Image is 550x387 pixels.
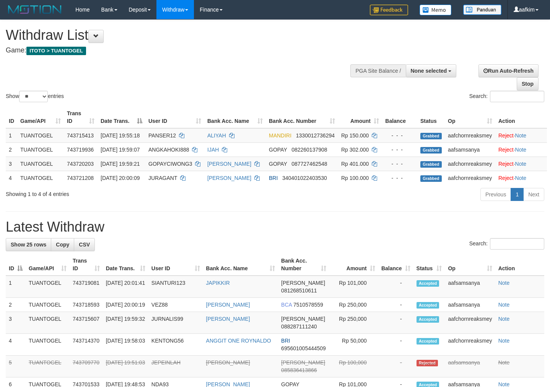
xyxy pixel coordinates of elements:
td: aafchornreaksmey [445,334,495,356]
span: ANGKAHOKI888 [148,147,189,153]
span: Copy 087727462548 to clipboard [291,161,327,167]
a: CSV [74,238,95,251]
td: TUANTOGEL [26,356,70,377]
a: Note [515,132,527,139]
th: ID: activate to sort column descending [6,254,26,276]
span: GOPAY [269,161,287,167]
td: TUANTOGEL [26,276,70,298]
a: [PERSON_NAME] [207,175,251,181]
td: [DATE] 20:01:41 [103,276,148,298]
span: None selected [411,68,447,74]
td: aafchornreaksmey [445,157,495,171]
a: Stop [517,77,539,90]
th: Date Trans.: activate to sort column ascending [103,254,148,276]
a: Note [498,302,510,308]
th: Balance [382,106,417,128]
a: [PERSON_NAME] [206,316,250,322]
span: Rp 302.000 [341,147,369,153]
td: 2 [6,142,17,157]
span: Copy 1330012736294 to clipboard [296,132,335,139]
td: aafsamsanya [445,276,495,298]
span: PANSER12 [148,132,176,139]
span: 743721208 [67,175,94,181]
td: 3 [6,157,17,171]
span: CSV [79,242,90,248]
td: aafsamsanya [445,142,495,157]
span: Rp 401.000 [341,161,369,167]
a: Note [515,147,527,153]
td: [DATE] 19:58:03 [103,334,148,356]
th: Amount: activate to sort column ascending [329,254,378,276]
span: Grabbed [420,161,442,168]
span: Show 25 rows [11,242,46,248]
td: - [378,356,413,377]
td: 743715607 [70,312,103,334]
td: aafsamsanya [445,298,495,312]
span: JURAGANT [148,175,177,181]
td: aafchornreaksmey [445,312,495,334]
span: BCA [281,302,292,308]
td: 1 [6,128,17,143]
td: TUANTOGEL [17,171,64,185]
span: BRI [281,338,290,344]
td: Rp 250,000 [329,298,378,312]
th: Status [417,106,445,128]
td: - [378,312,413,334]
span: BRI [269,175,278,181]
span: [DATE] 19:55:18 [101,132,140,139]
a: Reject [498,147,514,153]
td: TUANTOGEL [26,298,70,312]
span: Grabbed [420,147,442,153]
a: Previous [480,188,511,201]
div: - - - [385,174,414,182]
a: Note [498,359,510,366]
span: [DATE] 20:00:09 [101,175,140,181]
td: 743718593 [70,298,103,312]
td: · [495,157,547,171]
td: aafsamsanya [445,356,495,377]
h1: Withdraw List [6,28,359,43]
td: [DATE] 20:00:19 [103,298,148,312]
a: IJAH [207,147,219,153]
td: [DATE] 19:51:03 [103,356,148,377]
span: Grabbed [420,133,442,139]
th: Action [495,254,544,276]
th: Bank Acc. Number: activate to sort column ascending [278,254,329,276]
span: Copy 088287111240 to clipboard [281,323,317,330]
div: - - - [385,160,414,168]
td: - [378,276,413,298]
span: [PERSON_NAME] [281,280,325,286]
a: Next [523,188,544,201]
label: Show entries [6,91,64,102]
span: GOPAY [269,147,287,153]
img: Button%20Memo.svg [420,5,452,15]
th: Game/API: activate to sort column ascending [26,254,70,276]
span: Accepted [417,316,439,323]
td: 4 [6,171,17,185]
td: JURNALIS99 [148,312,203,334]
h1: Latest Withdraw [6,219,544,235]
label: Search: [469,91,544,102]
td: - [378,298,413,312]
td: · [495,142,547,157]
td: TUANTOGEL [17,142,64,157]
a: Reject [498,161,514,167]
span: [PERSON_NAME] [281,316,325,322]
img: MOTION_logo.png [6,4,64,15]
span: 743715413 [67,132,94,139]
a: 1 [511,188,524,201]
span: Copy 082260137908 to clipboard [291,147,327,153]
span: Accepted [417,338,439,345]
th: Bank Acc. Name: activate to sort column ascending [203,254,278,276]
a: Note [515,161,527,167]
th: User ID: activate to sort column ascending [145,106,204,128]
a: Show 25 rows [6,238,51,251]
span: MANDIRI [269,132,291,139]
td: JEPEINLAH [148,356,203,377]
td: KENTONG56 [148,334,203,356]
td: TUANTOGEL [17,157,64,171]
a: Note [515,175,527,181]
td: SIANTURI123 [148,276,203,298]
a: [PERSON_NAME] [206,302,250,308]
th: Trans ID: activate to sort column ascending [70,254,103,276]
